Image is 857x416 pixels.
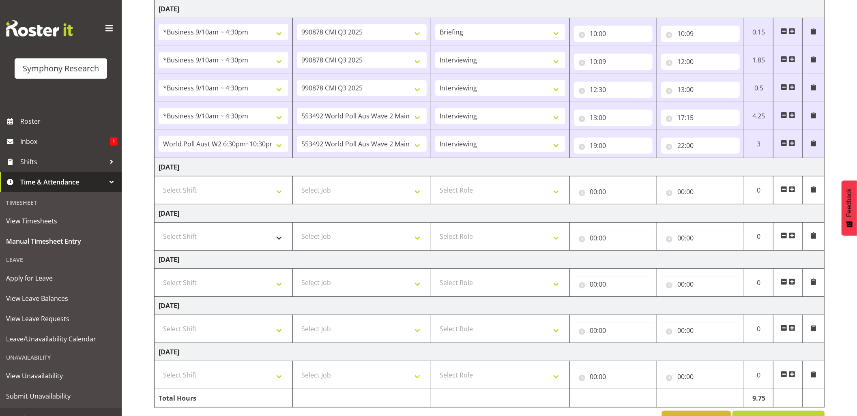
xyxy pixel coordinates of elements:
td: 0.5 [744,74,773,102]
td: 0 [744,315,773,343]
td: Total Hours [155,389,293,407]
td: [DATE] [155,343,825,361]
td: 9.75 [744,389,773,407]
input: Click to select... [574,54,653,70]
input: Click to select... [661,109,740,126]
input: Click to select... [661,26,740,42]
input: Click to select... [661,369,740,385]
span: Shifts [20,156,105,168]
input: Click to select... [661,276,740,292]
td: 0 [744,269,773,297]
div: Leave [2,251,120,268]
input: Click to select... [661,230,740,246]
a: Leave/Unavailability Calendar [2,329,120,349]
span: Submit Unavailability [6,390,116,402]
input: Click to select... [574,109,653,126]
td: 0.15 [744,18,773,46]
span: 1 [110,137,118,146]
a: View Unavailability [2,366,120,386]
span: Time & Attendance [20,176,105,188]
input: Click to select... [574,81,653,98]
div: Unavailability [2,349,120,366]
td: 0 [744,176,773,204]
input: Click to select... [661,184,740,200]
input: Click to select... [574,137,653,154]
input: Click to select... [574,369,653,385]
td: [DATE] [155,251,825,269]
td: 0 [744,361,773,389]
input: Click to select... [574,230,653,246]
span: Roster [20,115,118,127]
span: Manual Timesheet Entry [6,235,116,247]
td: 4.25 [744,102,773,130]
input: Click to select... [574,276,653,292]
td: 1.85 [744,46,773,74]
a: View Leave Balances [2,288,120,309]
input: Click to select... [574,184,653,200]
input: Click to select... [661,322,740,339]
span: View Leave Requests [6,313,116,325]
a: Submit Unavailability [2,386,120,406]
span: Leave/Unavailability Calendar [6,333,116,345]
button: Feedback - Show survey [842,180,857,236]
img: Rosterit website logo [6,20,73,36]
input: Click to select... [661,54,740,70]
span: Apply for Leave [6,272,116,284]
div: Timesheet [2,194,120,211]
a: View Timesheets [2,211,120,231]
input: Click to select... [661,81,740,98]
a: Manual Timesheet Entry [2,231,120,251]
a: Apply for Leave [2,268,120,288]
span: View Unavailability [6,370,116,382]
td: 0 [744,223,773,251]
div: Symphony Research [23,62,99,75]
input: Click to select... [574,26,653,42]
a: View Leave Requests [2,309,120,329]
span: View Leave Balances [6,292,116,304]
input: Click to select... [574,322,653,339]
input: Click to select... [661,137,740,154]
span: Inbox [20,135,110,148]
span: View Timesheets [6,215,116,227]
td: [DATE] [155,158,825,176]
td: 3 [744,130,773,158]
td: [DATE] [155,204,825,223]
span: Feedback [846,189,853,217]
td: [DATE] [155,297,825,315]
